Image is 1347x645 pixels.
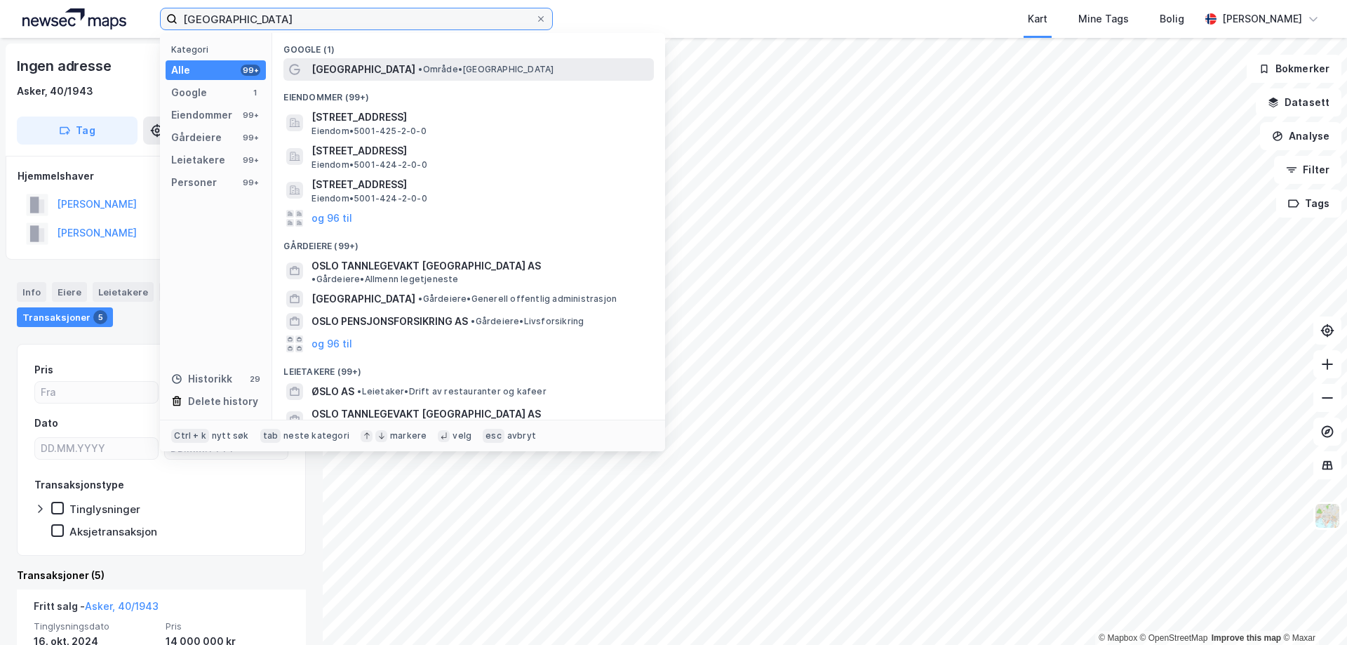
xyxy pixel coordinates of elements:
div: Transaksjoner [17,307,113,327]
button: og 96 til [311,335,352,352]
a: Improve this map [1212,633,1281,643]
div: nytt søk [212,430,249,441]
div: 99+ [241,154,260,166]
div: 99+ [241,132,260,143]
div: Transaksjoner (5) [17,567,306,584]
span: Eiendom • 5001-424-2-0-0 [311,159,427,171]
div: esc [483,429,504,443]
span: OSLO TANNLEGEVAKT [GEOGRAPHIC_DATA] AS [311,406,541,423]
input: DD.MM.YYYY [35,438,158,459]
div: neste kategori [283,430,349,441]
div: Alle [171,62,190,79]
span: Tinglysningsdato [34,620,157,632]
div: avbryt [507,430,536,441]
a: Asker, 40/1943 [85,600,159,612]
button: Bokmerker [1247,55,1341,83]
div: tab [260,429,281,443]
div: Kategori [171,44,266,55]
span: Eiendom • 5001-424-2-0-0 [311,193,427,204]
input: Søk på adresse, matrikkel, gårdeiere, leietakere eller personer [177,8,535,29]
div: Eiere [52,282,87,302]
div: Leietakere [171,152,225,168]
div: Gårdeiere [171,129,222,146]
div: Leietakere [93,282,154,302]
div: Gårdeiere (99+) [272,230,665,255]
img: logo.a4113a55bc3d86da70a041830d287a7e.svg [22,8,126,29]
div: Info [17,282,46,302]
span: Gårdeiere • Generell offentlig administrasjon [418,293,617,305]
span: OSLO PENSJONSFORSIKRING AS [311,313,468,330]
div: Historikk [171,371,232,387]
div: Hjemmelshaver [18,168,305,185]
div: Tinglysninger [69,503,140,516]
div: Google (1) [272,33,665,58]
div: Datasett [159,282,212,302]
div: Leietakere (99+) [272,355,665,380]
div: Delete history [188,393,258,410]
div: Eiendommer (99+) [272,81,665,106]
span: Leietaker • Drift av restauranter og kafeer [357,386,546,397]
div: Google [171,84,207,101]
span: Gårdeiere • Allmenn legetjeneste [311,274,458,285]
div: Eiendommer [171,107,232,124]
div: Pris [34,361,53,378]
div: markere [390,430,427,441]
button: Tag [17,117,138,145]
div: 99+ [241,177,260,188]
span: Pris [166,620,289,632]
div: 29 [249,373,260,385]
span: • [418,64,422,74]
button: Analyse [1260,122,1341,150]
div: Aksjetransaksjon [69,525,157,538]
button: og 96 til [311,210,352,227]
span: [GEOGRAPHIC_DATA] [311,61,415,78]
img: Z [1314,503,1341,529]
span: [STREET_ADDRESS] [311,109,648,126]
div: 1 [249,87,260,98]
div: 5 [93,310,107,324]
div: [PERSON_NAME] [1222,11,1302,27]
div: Fritt salg - [34,598,159,620]
div: Ctrl + k [171,429,209,443]
a: OpenStreetMap [1140,633,1208,643]
span: Område • [GEOGRAPHIC_DATA] [418,64,554,75]
a: Mapbox [1099,633,1137,643]
span: Gårdeiere • Livsforsikring [471,316,584,327]
div: velg [453,430,471,441]
div: Dato [34,415,58,432]
div: Asker, 40/1943 [17,83,93,100]
input: Fra [35,382,158,403]
span: • [418,293,422,304]
span: OSLO TANNLEGEVAKT [GEOGRAPHIC_DATA] AS [311,258,541,274]
div: Ingen adresse [17,55,114,77]
iframe: Chat Widget [1277,578,1347,645]
div: Personer [171,174,217,191]
div: 99+ [241,109,260,121]
span: [STREET_ADDRESS] [311,142,648,159]
span: [GEOGRAPHIC_DATA] [311,291,415,307]
span: • [311,274,316,284]
span: [STREET_ADDRESS] [311,176,648,193]
div: Bolig [1160,11,1184,27]
span: • [357,386,361,397]
span: ØSLO AS [311,383,354,400]
div: Kart [1028,11,1047,27]
button: Filter [1274,156,1341,184]
div: Mine Tags [1078,11,1129,27]
button: Tags [1276,189,1341,218]
div: Transaksjonstype [34,477,124,493]
span: Eiendom • 5001-425-2-0-0 [311,126,426,137]
div: Kontrollprogram for chat [1277,578,1347,645]
button: Datasett [1256,88,1341,117]
div: 99+ [241,65,260,76]
span: • [471,316,475,326]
